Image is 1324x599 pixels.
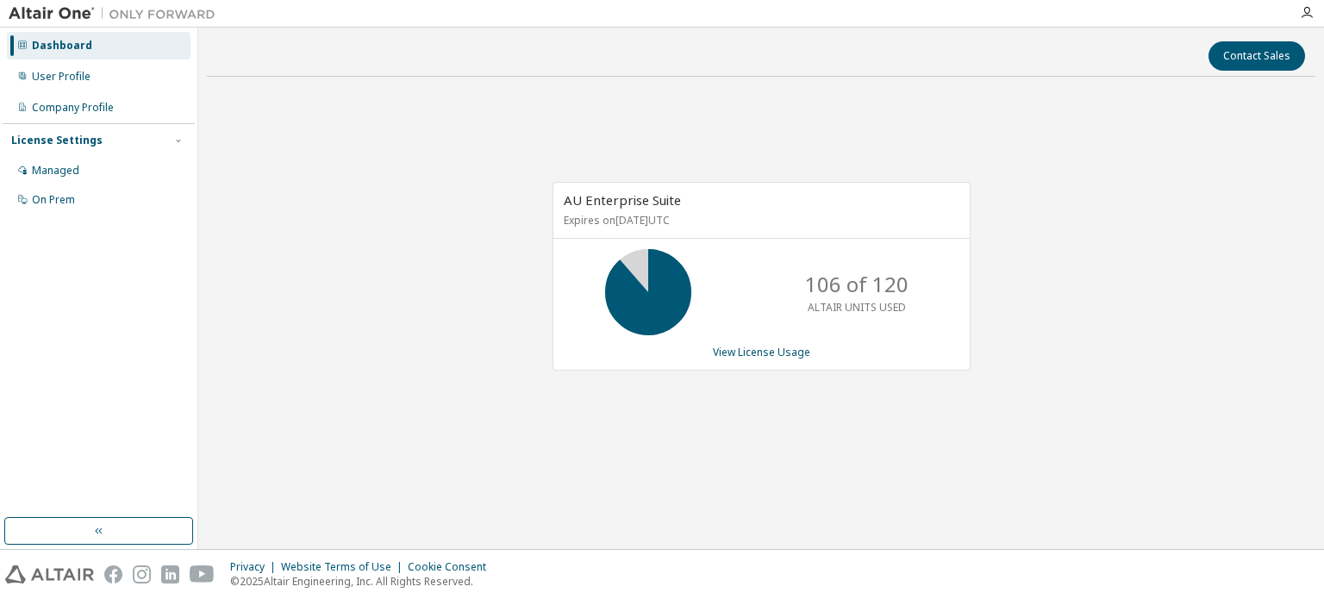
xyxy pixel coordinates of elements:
button: Contact Sales [1208,41,1305,71]
img: altair_logo.svg [5,565,94,583]
div: Company Profile [32,101,114,115]
div: Privacy [230,560,281,574]
p: © 2025 Altair Engineering, Inc. All Rights Reserved. [230,574,496,589]
div: License Settings [11,134,103,147]
p: 106 of 120 [805,270,909,299]
div: Managed [32,164,79,178]
img: instagram.svg [133,565,151,583]
img: facebook.svg [104,565,122,583]
img: linkedin.svg [161,565,179,583]
div: User Profile [32,70,91,84]
div: On Prem [32,193,75,207]
div: Website Terms of Use [281,560,408,574]
span: AU Enterprise Suite [564,191,681,209]
div: Dashboard [32,39,92,53]
div: Cookie Consent [408,560,496,574]
img: youtube.svg [190,565,215,583]
img: Altair One [9,5,224,22]
p: ALTAIR UNITS USED [808,300,906,315]
a: View License Usage [713,345,810,359]
p: Expires on [DATE] UTC [564,213,955,228]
